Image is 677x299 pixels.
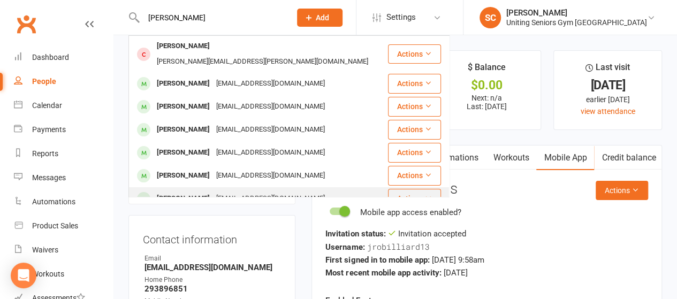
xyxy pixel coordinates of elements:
button: Add [297,9,343,27]
a: Calendar [14,94,113,118]
div: [PERSON_NAME] [154,122,213,137]
div: Payments [32,125,66,134]
a: Automations [14,190,113,214]
strong: 293896851 [144,284,281,294]
strong: Most recent mobile app activity: [325,268,441,278]
a: Workouts [485,145,536,170]
div: [PERSON_NAME] [154,39,213,54]
a: Mobile App [536,145,594,170]
div: Invitation accepted [325,227,648,240]
a: Messages [14,166,113,190]
button: Actions [388,189,441,208]
a: Reports [14,142,113,166]
div: SC [480,7,501,28]
div: Home Phone [144,275,281,285]
div: [EMAIL_ADDRESS][DOMAIN_NAME] [213,145,328,160]
a: view attendance [581,107,635,116]
a: Automations [422,145,485,170]
div: $0.00 [443,80,531,91]
button: Actions [388,97,441,116]
div: [EMAIL_ADDRESS][DOMAIN_NAME] [213,122,328,137]
div: [PERSON_NAME] [154,168,213,183]
p: Next: n/a Last: [DATE] [443,94,531,111]
div: [DATE] [564,80,652,91]
span: Settings [386,5,416,29]
span: [DATE] [443,268,467,278]
div: Waivers [32,246,58,254]
h3: Contact information [143,229,281,246]
div: $ Balance [468,60,506,80]
div: Open Intercom Messenger [11,263,36,288]
a: Workouts [14,262,113,286]
button: Actions [388,143,441,162]
div: Email [144,254,281,264]
button: Actions [596,181,648,200]
strong: [EMAIL_ADDRESS][DOMAIN_NAME] [144,263,281,272]
div: [PERSON_NAME] [154,145,213,160]
div: [EMAIL_ADDRESS][DOMAIN_NAME] [213,99,328,114]
div: [EMAIL_ADDRESS][DOMAIN_NAME] [213,76,328,91]
strong: Username: [325,242,364,252]
strong: Invitation status: [325,229,385,239]
div: [EMAIL_ADDRESS][DOMAIN_NAME] [213,191,328,206]
button: Actions [388,166,441,185]
a: Dashboard [14,45,113,70]
div: earlier [DATE] [564,94,652,105]
div: [PERSON_NAME] [154,76,213,91]
div: Dashboard [32,53,69,62]
span: jrobilliard13 [367,241,429,252]
a: Clubworx [13,11,40,37]
button: Actions [388,74,441,93]
div: Calendar [32,101,62,110]
input: Search... [140,10,283,25]
div: [PERSON_NAME] [154,99,213,114]
div: Automations [32,197,75,206]
div: [PERSON_NAME][EMAIL_ADDRESS][PERSON_NAME][DOMAIN_NAME] [154,54,371,70]
div: Product Sales [32,221,78,230]
div: [PERSON_NAME] [154,191,213,206]
div: Uniting Seniors Gym [GEOGRAPHIC_DATA] [506,18,647,27]
h3: Mobile App Settings [325,181,648,197]
div: [PERSON_NAME] [506,8,647,18]
div: Reports [32,149,58,158]
a: Payments [14,118,113,142]
div: [EMAIL_ADDRESS][DOMAIN_NAME] [213,168,328,183]
button: Actions [388,44,441,64]
div: Messages [32,173,66,182]
a: People [14,70,113,94]
div: People [32,77,56,86]
a: Credit balance [594,145,663,170]
div: Mobile app access enabled? [360,206,461,219]
a: Waivers [14,238,113,262]
strong: First signed in to mobile app: [325,255,429,265]
div: Workouts [32,270,64,278]
div: Last visit [585,60,630,80]
span: Add [316,13,329,22]
a: Product Sales [14,214,113,238]
button: Actions [388,120,441,139]
div: [DATE] 9:58am [325,254,648,266]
